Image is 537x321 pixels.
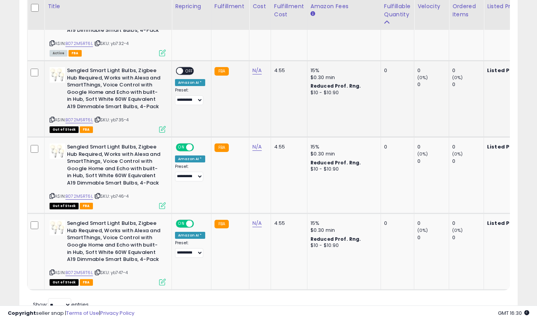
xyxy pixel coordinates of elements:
[274,220,301,227] div: 4.55
[50,67,65,83] img: 31iilDtXd7L._SL40_.jpg
[452,234,484,241] div: 0
[452,67,484,74] div: 0
[311,166,375,173] div: $10 - $10.90
[100,309,134,317] a: Privacy Policy
[311,159,361,166] b: Reduced Prof. Rng.
[311,74,375,81] div: $0.30 min
[50,143,166,208] div: ASIN:
[94,193,129,199] span: | SKU: yb746-4
[8,310,134,317] div: seller snap | |
[417,74,428,81] small: (0%)
[50,279,79,286] span: All listings that are currently out of stock and unavailable for purchase on Amazon
[65,117,93,123] a: B072M5RT6L
[214,67,229,76] small: FBA
[384,143,408,150] div: 0
[274,2,304,19] div: Fulfillment Cost
[175,79,205,86] div: Amazon AI *
[417,234,449,241] div: 0
[487,143,522,150] b: Listed Price:
[452,81,484,88] div: 0
[252,67,262,74] a: N/A
[311,242,375,249] div: $10 - $10.90
[417,158,449,165] div: 0
[214,220,229,228] small: FBA
[214,143,229,152] small: FBA
[175,88,205,105] div: Preset:
[50,50,67,57] span: All listings currently available for purchase on Amazon
[50,126,79,133] span: All listings that are currently out of stock and unavailable for purchase on Amazon
[183,68,196,74] span: OFF
[384,2,411,19] div: Fulfillable Quantity
[452,158,484,165] div: 0
[311,2,377,10] div: Amazon Fees
[417,143,449,150] div: 0
[67,220,161,265] b: Sengled Smart Light Bulbs, Zigbee Hub Required, Works with Alexa and SmartThings, Voice Control w...
[94,269,128,276] span: | SKU: yb747-4
[311,143,375,150] div: 15%
[452,74,463,81] small: (0%)
[50,143,65,159] img: 31iilDtXd7L._SL40_.jpg
[80,126,93,133] span: FBA
[177,221,186,227] span: ON
[193,144,205,151] span: OFF
[274,67,301,74] div: 4.55
[417,67,449,74] div: 0
[67,67,161,112] b: Sengled Smart Light Bulbs, Zigbee Hub Required, Works with Alexa and SmartThings, Voice Control w...
[50,203,79,209] span: All listings that are currently out of stock and unavailable for purchase on Amazon
[8,309,36,317] strong: Copyright
[452,151,463,157] small: (0%)
[311,227,375,234] div: $0.30 min
[193,221,205,227] span: OFF
[50,67,166,132] div: ASIN:
[33,301,89,308] span: Show: entries
[384,220,408,227] div: 0
[252,219,262,227] a: N/A
[65,193,93,200] a: B072M5RT6L
[384,67,408,74] div: 0
[417,220,449,227] div: 0
[452,220,484,227] div: 0
[311,220,375,227] div: 15%
[487,219,522,227] b: Listed Price:
[311,236,361,242] b: Reduced Prof. Rng.
[50,220,166,285] div: ASIN:
[80,279,93,286] span: FBA
[80,203,93,209] span: FBA
[177,144,186,151] span: ON
[452,2,480,19] div: Ordered Items
[274,143,301,150] div: 4.55
[66,309,99,317] a: Terms of Use
[452,227,463,233] small: (0%)
[214,2,246,10] div: Fulfillment
[311,83,361,89] b: Reduced Prof. Rng.
[65,40,93,47] a: B072M5RT6L
[175,240,205,258] div: Preset:
[65,269,93,276] a: B072M5RT6L
[311,90,375,96] div: $10 - $10.90
[94,40,129,47] span: | SKU: yb732-4
[69,50,82,57] span: FBA
[311,10,315,17] small: Amazon Fees.
[417,151,428,157] small: (0%)
[175,155,205,162] div: Amazon AI *
[48,2,168,10] div: Title
[311,150,375,157] div: $0.30 min
[417,227,428,233] small: (0%)
[175,2,208,10] div: Repricing
[487,67,522,74] b: Listed Price:
[498,309,529,317] span: 2025-08-13 16:30 GMT
[50,220,65,235] img: 31iilDtXd7L._SL40_.jpg
[94,117,129,123] span: | SKU: yb735-4
[452,143,484,150] div: 0
[252,2,268,10] div: Cost
[417,81,449,88] div: 0
[67,143,161,188] b: Sengled Smart Light Bulbs, Zigbee Hub Required, Works with Alexa and SmartThings, Voice Control w...
[175,164,205,181] div: Preset:
[311,67,375,74] div: 15%
[252,143,262,151] a: N/A
[175,232,205,239] div: Amazon AI *
[417,2,446,10] div: Velocity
